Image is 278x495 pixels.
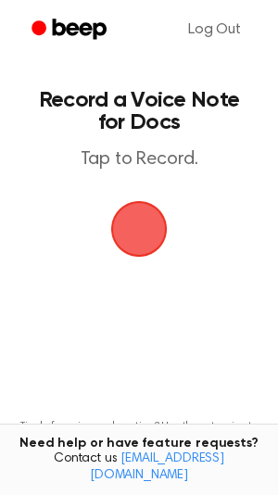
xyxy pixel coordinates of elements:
h1: Record a Voice Note for Docs [33,89,245,133]
a: Log Out [170,7,259,52]
img: Beep Logo [111,201,167,257]
a: [EMAIL_ADDRESS][DOMAIN_NAME] [90,452,224,482]
p: Tap to Record. [33,148,245,171]
p: Tired of copying and pasting? Use the extension to automatically insert your recordings. [15,420,263,448]
a: Beep [19,12,123,48]
span: Contact us [11,451,267,484]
